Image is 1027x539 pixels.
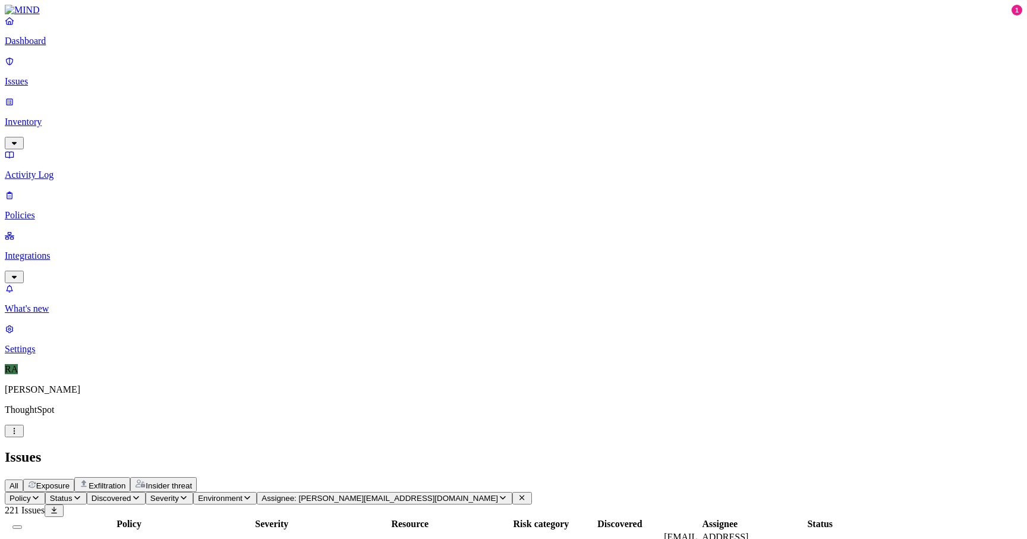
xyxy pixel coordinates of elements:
[5,76,1022,87] p: Issues
[5,210,1022,221] p: Policies
[5,149,1022,180] a: Activity Log
[664,519,776,529] div: Assignee
[578,519,661,529] div: Discovered
[10,481,18,490] span: All
[92,494,131,503] span: Discovered
[5,384,1022,395] p: [PERSON_NAME]
[5,449,1022,465] h2: Issues
[5,364,18,374] span: RA
[5,190,1022,221] a: Policies
[5,170,1022,180] p: Activity Log
[5,15,1022,46] a: Dashboard
[5,250,1022,261] p: Integrations
[5,5,1022,15] a: MIND
[36,481,70,490] span: Exposure
[12,525,22,529] button: Select all
[316,519,505,529] div: Resource
[146,481,192,490] span: Insider threat
[5,36,1022,46] p: Dashboard
[150,494,179,503] span: Severity
[5,405,1022,415] p: ThoughtSpot
[5,283,1022,314] a: What's new
[5,56,1022,87] a: Issues
[5,117,1022,127] p: Inventory
[5,5,40,15] img: MIND
[5,303,1022,314] p: What's new
[5,96,1022,148] a: Inventory
[10,494,31,503] span: Policy
[50,494,73,503] span: Status
[5,344,1022,355] p: Settings
[30,519,228,529] div: Policy
[89,481,125,490] span: Exfiltration
[5,505,45,515] span: 221 Issues
[779,519,862,529] div: Status
[506,519,576,529] div: Risk category
[230,519,313,529] div: Severity
[5,324,1022,355] a: Settings
[5,230,1022,281] a: Integrations
[1012,5,1022,15] div: 1
[198,494,242,503] span: Environment
[262,494,498,503] span: Assignee: [PERSON_NAME][EMAIL_ADDRESS][DOMAIN_NAME]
